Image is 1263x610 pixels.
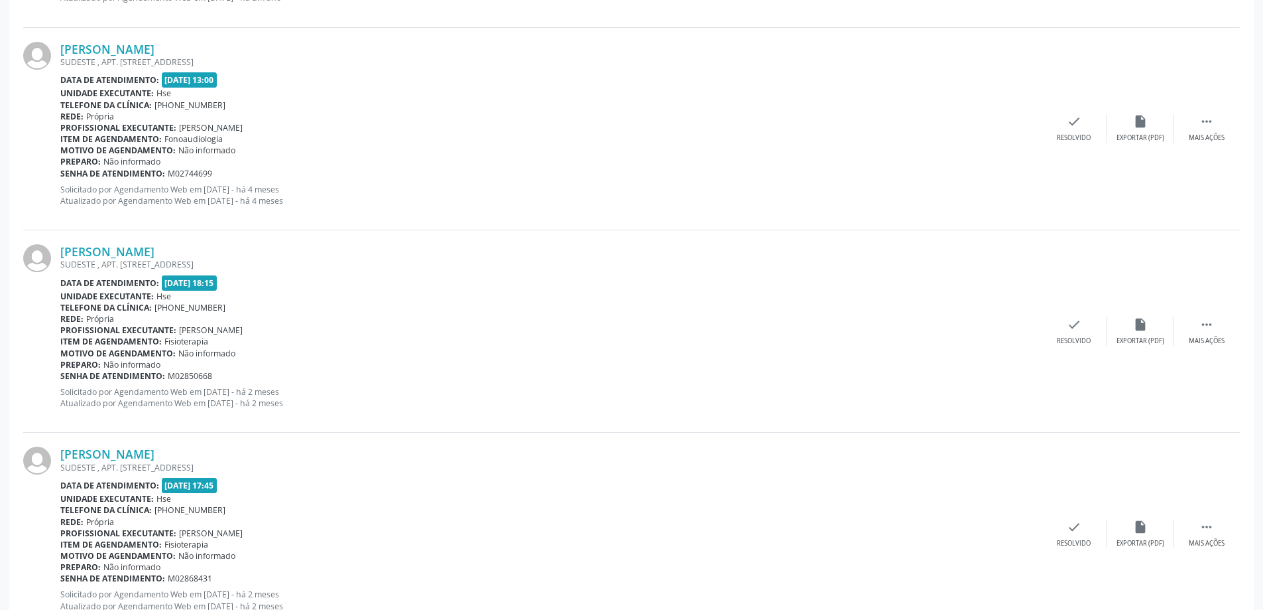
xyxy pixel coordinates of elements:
span: Hse [156,493,171,504]
a: [PERSON_NAME] [60,42,154,56]
span: [PHONE_NUMBER] [154,504,225,516]
span: [PERSON_NAME] [179,122,243,133]
span: [DATE] 13:00 [162,72,217,88]
div: Exportar (PDF) [1116,337,1164,346]
p: Solicitado por Agendamento Web em [DATE] - há 4 meses Atualizado por Agendamento Web em [DATE] - ... [60,184,1041,206]
b: Data de atendimento: [60,277,159,289]
b: Profissional executante: [60,528,176,539]
i: check [1067,520,1081,534]
span: M02850668 [168,370,212,382]
span: Hse [156,88,171,99]
span: [DATE] 18:15 [162,275,217,291]
div: Exportar (PDF) [1116,133,1164,143]
span: [PERSON_NAME] [179,325,243,336]
img: img [23,447,51,475]
div: Resolvido [1057,133,1091,143]
i: insert_drive_file [1133,114,1148,129]
span: [PHONE_NUMBER] [154,100,225,111]
div: Mais ações [1189,133,1225,143]
b: Motivo de agendamento: [60,348,176,359]
b: Senha de atendimento: [60,168,165,179]
b: Profissional executante: [60,122,176,133]
b: Telefone da clínica: [60,100,152,111]
span: Própria [86,111,114,122]
a: [PERSON_NAME] [60,244,154,259]
b: Preparo: [60,156,101,167]
div: Mais ações [1189,539,1225,548]
i: check [1067,114,1081,129]
div: Mais ações [1189,337,1225,346]
p: Solicitado por Agendamento Web em [DATE] - há 2 meses Atualizado por Agendamento Web em [DATE] - ... [60,386,1041,409]
div: SUDESTE , APT. [STREET_ADDRESS] [60,56,1041,68]
i:  [1199,317,1214,332]
b: Motivo de agendamento: [60,145,176,156]
b: Rede: [60,111,84,122]
i: insert_drive_file [1133,317,1148,332]
span: [PERSON_NAME] [179,528,243,539]
b: Unidade executante: [60,88,154,99]
span: Não informado [178,145,235,156]
a: [PERSON_NAME] [60,447,154,461]
span: [PHONE_NUMBER] [154,302,225,313]
i: insert_drive_file [1133,520,1148,534]
b: Telefone da clínica: [60,504,152,516]
span: M02744699 [168,168,212,179]
span: Hse [156,291,171,302]
i:  [1199,114,1214,129]
span: Fisioterapia [164,336,208,347]
b: Rede: [60,313,84,325]
b: Unidade executante: [60,493,154,504]
b: Senha de atendimento: [60,370,165,382]
b: Senha de atendimento: [60,573,165,584]
span: Não informado [178,348,235,359]
b: Item de agendamento: [60,539,162,550]
span: M02868431 [168,573,212,584]
i:  [1199,520,1214,534]
b: Profissional executante: [60,325,176,336]
b: Item de agendamento: [60,133,162,145]
img: img [23,42,51,70]
div: Exportar (PDF) [1116,539,1164,548]
b: Preparo: [60,359,101,370]
span: Não informado [103,156,160,167]
div: Resolvido [1057,337,1091,346]
b: Motivo de agendamento: [60,550,176,562]
span: Própria [86,313,114,325]
b: Preparo: [60,562,101,573]
div: SUDESTE , APT. [STREET_ADDRESS] [60,462,1041,473]
b: Data de atendimento: [60,480,159,491]
span: Fonoaudiologia [164,133,223,145]
b: Telefone da clínica: [60,302,152,313]
b: Rede: [60,516,84,528]
span: Não informado [103,562,160,573]
div: Resolvido [1057,539,1091,548]
span: Fisioterapia [164,539,208,550]
span: Não informado [103,359,160,370]
span: [DATE] 17:45 [162,478,217,493]
i: check [1067,317,1081,332]
b: Data de atendimento: [60,74,159,86]
div: SUDESTE , APT. [STREET_ADDRESS] [60,259,1041,270]
span: Não informado [178,550,235,562]
span: Própria [86,516,114,528]
img: img [23,244,51,272]
b: Item de agendamento: [60,336,162,347]
b: Unidade executante: [60,291,154,302]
